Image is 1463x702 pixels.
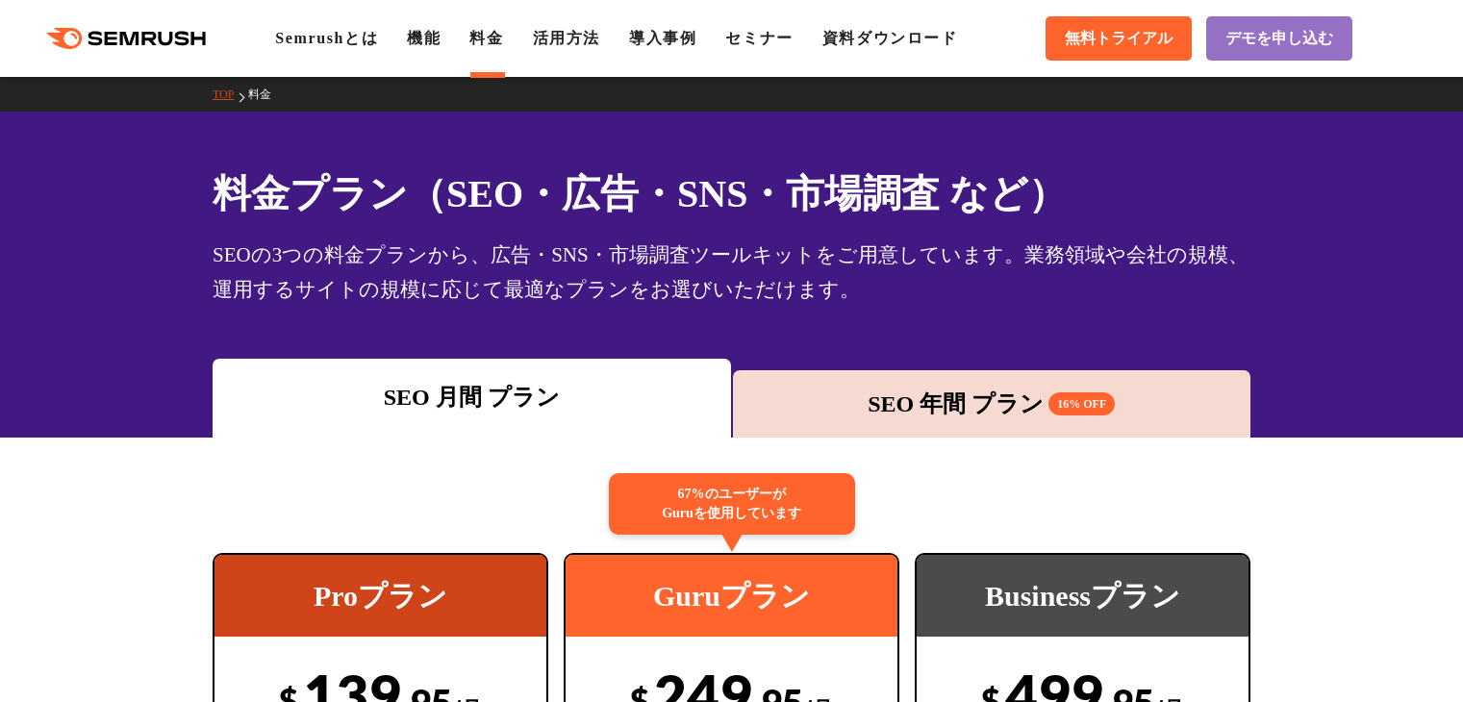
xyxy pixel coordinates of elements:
[609,473,855,535] div: 67%のユーザーが Guruを使用しています
[1206,16,1352,61] a: デモを申し込む
[248,88,286,101] a: 料金
[1065,29,1173,49] span: 無料トライアル
[566,555,897,637] div: Guruプラン
[222,380,721,414] div: SEO 月間 プラン
[743,387,1242,421] div: SEO 年間 プラン
[822,30,958,46] a: 資料ダウンロード
[275,30,378,46] a: Semrushとは
[469,30,503,46] a: 料金
[629,30,696,46] a: 導入事例
[725,30,793,46] a: セミナー
[214,555,546,637] div: Proプラン
[1225,29,1333,49] span: デモを申し込む
[1046,16,1192,61] a: 無料トライアル
[213,88,248,101] a: TOP
[213,165,1250,222] h1: 料金プラン（SEO・広告・SNS・市場調査 など）
[1048,392,1115,415] span: 16% OFF
[917,555,1249,637] div: Businessプラン
[533,30,600,46] a: 活用方法
[407,30,441,46] a: 機能
[213,238,1250,307] div: SEOの3つの料金プランから、広告・SNS・市場調査ツールキットをご用意しています。業務領域や会社の規模、運用するサイトの規模に応じて最適なプランをお選びいただけます。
